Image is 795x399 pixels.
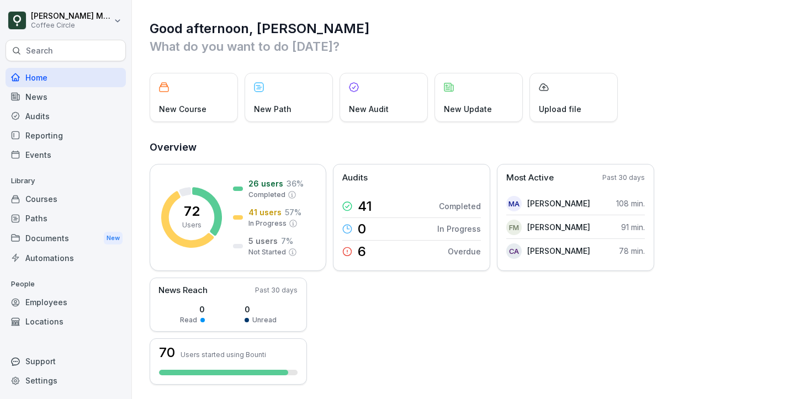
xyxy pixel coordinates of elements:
[437,223,481,235] p: In Progress
[6,172,126,190] p: Library
[248,247,286,257] p: Not Started
[26,45,53,56] p: Search
[444,103,492,115] p: New Update
[506,243,522,259] div: CA
[285,206,301,218] p: 57 %
[6,87,126,107] a: News
[150,38,778,55] p: What do you want to do [DATE]?
[180,315,197,325] p: Read
[6,352,126,371] div: Support
[527,245,590,257] p: [PERSON_NAME]
[150,140,778,155] h2: Overview
[150,20,778,38] h1: Good afternoon, [PERSON_NAME]
[184,205,200,218] p: 72
[358,245,366,258] p: 6
[254,103,291,115] p: New Path
[439,200,481,212] p: Completed
[182,220,202,230] p: Users
[6,228,126,248] div: Documents
[281,235,293,247] p: 7 %
[6,275,126,293] p: People
[448,246,481,257] p: Overdue
[180,304,205,315] p: 0
[248,178,283,189] p: 26 users
[349,103,389,115] p: New Audit
[6,209,126,228] a: Paths
[616,198,645,209] p: 108 min.
[6,292,126,312] a: Employees
[104,232,123,244] div: New
[181,350,266,359] p: Users started using Bounti
[248,206,282,218] p: 41 users
[6,68,126,87] a: Home
[6,145,126,164] a: Events
[248,235,278,247] p: 5 users
[539,103,581,115] p: Upload file
[506,172,554,184] p: Most Active
[6,126,126,145] a: Reporting
[358,222,366,236] p: 0
[159,346,175,359] h3: 70
[252,315,277,325] p: Unread
[6,189,126,209] a: Courses
[358,200,372,213] p: 41
[158,284,208,297] p: News Reach
[527,198,590,209] p: [PERSON_NAME]
[245,304,277,315] p: 0
[619,245,645,257] p: 78 min.
[248,190,285,200] p: Completed
[159,103,206,115] p: New Course
[6,312,126,331] a: Locations
[31,12,112,21] p: [PERSON_NAME] Moschioni
[6,248,126,268] a: Automations
[6,371,126,390] a: Settings
[602,173,645,183] p: Past 30 days
[621,221,645,233] p: 91 min.
[506,220,522,235] div: FM
[255,285,298,295] p: Past 30 days
[527,221,590,233] p: [PERSON_NAME]
[506,196,522,211] div: MA
[31,22,112,29] p: Coffee Circle
[248,219,287,228] p: In Progress
[342,172,368,184] p: Audits
[6,107,126,126] a: Audits
[6,228,126,248] a: DocumentsNew
[287,178,304,189] p: 36 %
